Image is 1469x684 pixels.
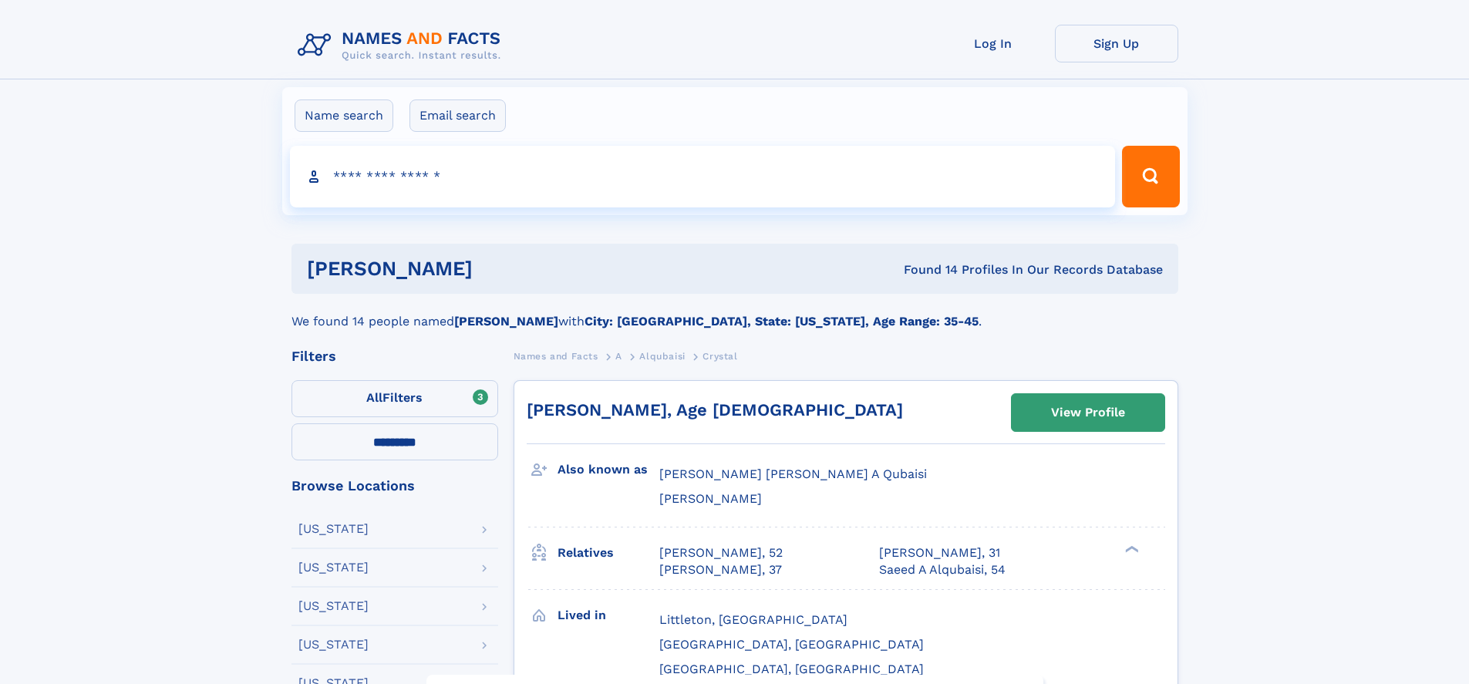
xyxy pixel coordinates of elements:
[291,380,498,417] label: Filters
[298,523,369,535] div: [US_STATE]
[1055,25,1178,62] a: Sign Up
[409,99,506,132] label: Email search
[659,662,924,676] span: [GEOGRAPHIC_DATA], [GEOGRAPHIC_DATA]
[307,259,689,278] h1: [PERSON_NAME]
[639,346,685,366] a: Alqubaisi
[659,637,924,652] span: [GEOGRAPHIC_DATA], [GEOGRAPHIC_DATA]
[702,351,737,362] span: Crystal
[1012,394,1164,431] a: View Profile
[639,351,685,362] span: Alqubaisi
[1122,146,1179,207] button: Search Button
[366,390,382,405] span: All
[1121,544,1140,554] div: ❯
[558,602,659,628] h3: Lived in
[659,467,927,481] span: [PERSON_NAME] [PERSON_NAME] A Qubaisi
[295,99,393,132] label: Name search
[514,346,598,366] a: Names and Facts
[615,351,622,362] span: A
[659,491,762,506] span: [PERSON_NAME]
[291,349,498,363] div: Filters
[932,25,1055,62] a: Log In
[290,146,1116,207] input: search input
[659,612,847,627] span: Littleton, [GEOGRAPHIC_DATA]
[291,479,498,493] div: Browse Locations
[558,457,659,483] h3: Also known as
[291,25,514,66] img: Logo Names and Facts
[298,561,369,574] div: [US_STATE]
[659,544,783,561] a: [PERSON_NAME], 52
[527,400,903,419] a: [PERSON_NAME], Age [DEMOGRAPHIC_DATA]
[659,561,782,578] a: [PERSON_NAME], 37
[1051,395,1125,430] div: View Profile
[291,294,1178,331] div: We found 14 people named with .
[688,261,1163,278] div: Found 14 Profiles In Our Records Database
[298,639,369,651] div: [US_STATE]
[585,314,979,329] b: City: [GEOGRAPHIC_DATA], State: [US_STATE], Age Range: 35-45
[879,544,1000,561] a: [PERSON_NAME], 31
[615,346,622,366] a: A
[454,314,558,329] b: [PERSON_NAME]
[298,600,369,612] div: [US_STATE]
[879,561,1006,578] a: Saeed A Alqubaisi, 54
[558,540,659,566] h3: Relatives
